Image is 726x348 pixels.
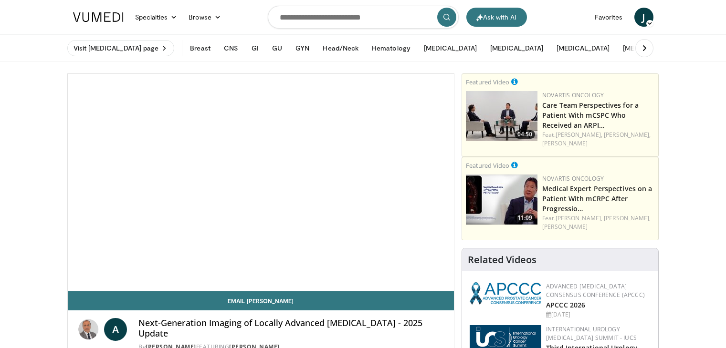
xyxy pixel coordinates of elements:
[466,174,537,225] img: 918109e9-db38-4028-9578-5f15f4cfacf3.jpg.150x105_q85_crop-smart_upscale.jpg
[546,325,637,342] a: International Urology [MEDICAL_DATA] Summit - IUCS
[542,184,652,213] a: Medical Expert Perspectives on a Patient With mCRPC After Progressio…
[546,310,651,319] div: [DATE]
[546,282,645,299] a: Advanced [MEDICAL_DATA] Consensus Conference (APCCC)
[104,318,127,341] a: A
[466,91,537,141] a: 04:50
[551,39,615,58] button: [MEDICAL_DATA]
[418,39,483,58] button: [MEDICAL_DATA]
[542,91,604,99] a: Novartis Oncology
[366,39,416,58] button: Hematology
[129,8,183,27] a: Specialties
[246,39,264,58] button: GI
[466,91,537,141] img: cad44f18-58c5-46ed-9b0e-fe9214b03651.jpg.150x105_q85_crop-smart_upscale.jpg
[183,8,227,27] a: Browse
[542,139,588,147] a: [PERSON_NAME]
[75,318,101,341] img: Anwar Padhani
[67,40,175,56] a: Visit [MEDICAL_DATA] page
[184,39,216,58] button: Breast
[589,8,629,27] a: Favorites
[468,254,537,266] h4: Related Videos
[268,6,459,29] input: Search topics, interventions
[617,39,682,58] button: [MEDICAL_DATA]
[484,39,549,58] button: [MEDICAL_DATA]
[515,130,535,139] span: 04:50
[542,174,604,183] a: Novartis Oncology
[556,214,602,222] a: [PERSON_NAME],
[542,223,588,231] a: [PERSON_NAME]
[466,78,509,86] small: Featured Video
[466,174,537,225] a: 11:09
[466,161,509,170] small: Featured Video
[546,300,585,309] a: APCCC 2026
[634,8,653,27] a: J
[515,214,535,222] span: 11:09
[266,39,288,58] button: GU
[290,39,315,58] button: GYN
[317,39,364,58] button: Head/Neck
[542,214,654,231] div: Feat.
[542,131,654,148] div: Feat.
[604,131,651,139] a: [PERSON_NAME],
[68,74,454,291] video-js: Video Player
[470,282,541,305] img: 92ba7c40-df22-45a2-8e3f-1ca017a3d5ba.png.150x105_q85_autocrop_double_scale_upscale_version-0.2.png
[68,291,454,310] a: Email [PERSON_NAME]
[138,318,446,338] h4: Next-Generation Imaging of Locally Advanced [MEDICAL_DATA] - 2025 Update
[556,131,602,139] a: [PERSON_NAME],
[218,39,244,58] button: CNS
[542,101,639,130] a: Care Team Perspectives for a Patient With mCSPC Who Received an ARPI…
[466,8,527,27] button: Ask with AI
[73,12,124,22] img: VuMedi Logo
[604,214,651,222] a: [PERSON_NAME],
